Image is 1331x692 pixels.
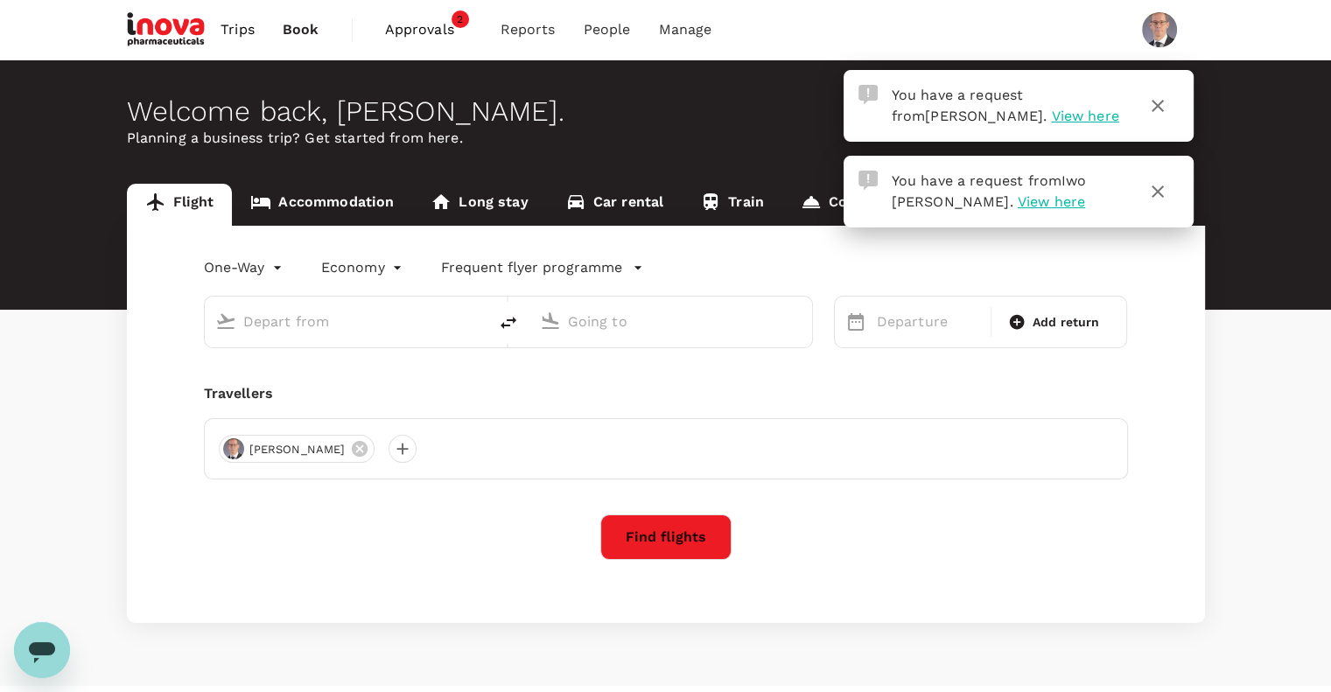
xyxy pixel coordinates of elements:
[452,10,469,28] span: 2
[475,319,479,323] button: Open
[221,19,255,40] span: Trips
[127,95,1205,128] div: Welcome back , [PERSON_NAME] .
[547,184,683,226] a: Car rental
[800,319,803,323] button: Open
[243,308,451,335] input: Depart from
[1142,12,1177,47] img: Sacha Ernst
[239,441,356,458] span: [PERSON_NAME]
[283,19,319,40] span: Book
[877,311,980,332] p: Departure
[925,108,1043,124] span: [PERSON_NAME]
[892,172,1087,210] span: You have a request from .
[441,257,622,278] p: Frequent flyer programme
[600,514,732,560] button: Find flights
[441,257,643,278] button: Frequent flyer programme
[1051,108,1118,124] span: View here
[568,308,775,335] input: Going to
[1018,193,1085,210] span: View here
[127,128,1205,149] p: Planning a business trip? Get started from here.
[127,184,233,226] a: Flight
[14,622,70,678] iframe: Button to launch messaging window
[682,184,782,226] a: Train
[204,383,1128,404] div: Travellers
[321,254,406,282] div: Economy
[892,87,1047,124] span: You have a request from .
[219,435,375,463] div: [PERSON_NAME]
[385,19,473,40] span: Approvals
[412,184,546,226] a: Long stay
[204,254,286,282] div: One-Way
[858,171,878,190] img: Approval Request
[501,19,556,40] span: Reports
[658,19,711,40] span: Manage
[127,10,207,49] img: iNova Pharmaceuticals
[232,184,412,226] a: Accommodation
[584,19,631,40] span: People
[223,438,244,459] img: avatar-674847d4c54d2.jpeg
[782,184,917,226] a: Concierge
[1033,313,1100,332] span: Add return
[858,85,878,104] img: Approval Request
[487,302,529,344] button: delete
